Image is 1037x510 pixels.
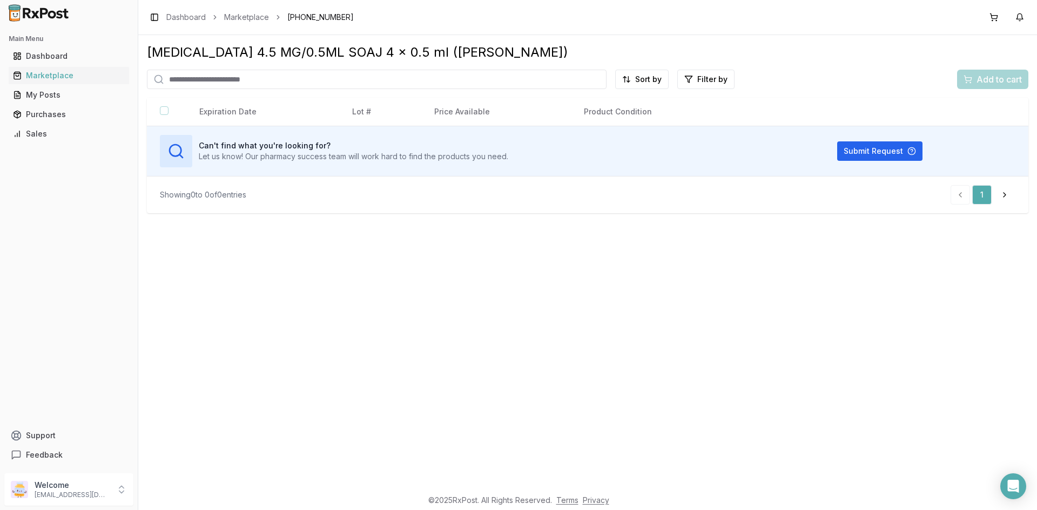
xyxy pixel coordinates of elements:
button: Dashboard [4,47,133,65]
img: User avatar [11,481,28,498]
button: Filter by [677,70,735,89]
div: Purchases [13,109,125,120]
h3: Can't find what you're looking for? [199,140,508,151]
a: Dashboard [9,46,129,66]
th: Lot # [339,98,421,126]
button: My Posts [4,86,133,104]
h2: Main Menu [9,35,129,43]
span: Filter by [697,74,728,85]
div: Dashboard [13,51,125,62]
div: Open Intercom Messenger [1000,473,1026,499]
div: [MEDICAL_DATA] 4.5 MG/0.5ML SOAJ 4 x 0.5 ml ([PERSON_NAME]) [147,44,1028,61]
div: Sales [13,128,125,139]
a: Sales [9,124,129,144]
button: Marketplace [4,67,133,84]
a: My Posts [9,85,129,105]
button: Sales [4,125,133,142]
button: Support [4,426,133,445]
a: Privacy [583,495,609,505]
a: Go to next page [994,185,1015,205]
nav: pagination [951,185,1015,205]
a: Dashboard [166,12,206,23]
span: Sort by [635,74,662,85]
a: Purchases [9,105,129,124]
a: Marketplace [224,12,269,23]
div: Marketplace [13,70,125,81]
div: My Posts [13,90,125,100]
span: [PHONE_NUMBER] [287,12,354,23]
th: Product Condition [571,98,743,126]
a: Marketplace [9,66,129,85]
button: Submit Request [837,141,922,161]
th: Price Available [421,98,571,126]
a: Terms [556,495,578,505]
nav: breadcrumb [166,12,354,23]
p: [EMAIL_ADDRESS][DOMAIN_NAME] [35,491,110,499]
p: Welcome [35,480,110,491]
div: Showing 0 to 0 of 0 entries [160,189,246,200]
button: Feedback [4,445,133,465]
a: 1 [972,185,992,205]
img: RxPost Logo [4,4,73,22]
th: Expiration Date [186,98,339,126]
button: Sort by [615,70,669,89]
button: Purchases [4,106,133,123]
span: Feedback [26,450,63,460]
p: Let us know! Our pharmacy success team will work hard to find the products you need. [199,151,508,162]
